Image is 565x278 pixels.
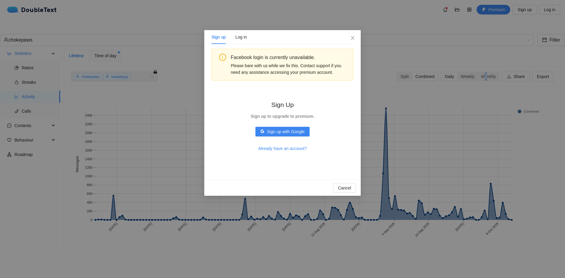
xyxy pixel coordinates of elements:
[338,185,351,191] span: Cancel
[260,129,264,134] span: google
[211,34,226,40] div: Sign up
[253,144,312,153] button: Already have an account?
[235,34,247,40] div: Log in
[258,145,307,152] span: Already have an account?
[267,128,304,135] span: Sign up with Google
[231,54,349,61] div: Facebook login is currently unavailable.
[231,62,349,76] div: Please bare with us while we fix this. Contact support if you need any assistance accessing your ...
[344,30,361,46] button: Close
[219,54,226,61] span: exclamation-circle
[255,127,309,136] button: googleSign up with Google
[333,183,356,193] button: Cancel
[251,100,314,110] h2: Sign Up
[251,114,314,119] strong: Sign up to upgrade to premium.
[350,36,355,40] span: close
